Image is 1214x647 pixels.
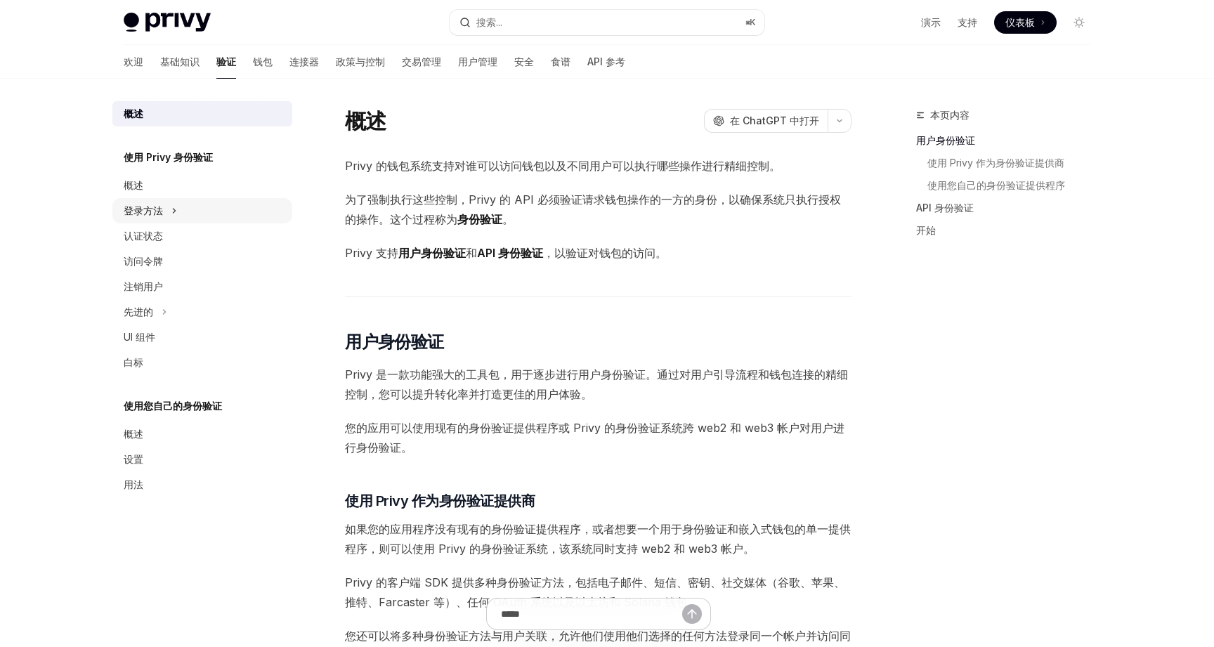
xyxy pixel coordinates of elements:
[124,428,143,440] font: 概述
[402,45,441,79] a: 交易管理
[124,204,163,216] font: 登录方法
[336,45,385,79] a: 政策与控制
[124,453,143,465] font: 设置
[345,246,398,260] font: Privy 支持
[289,45,319,79] a: 连接器
[916,197,1102,219] a: API 身份验证
[112,274,292,299] a: 注销用户
[916,129,1102,152] a: 用户身份验证
[587,55,625,67] font: API 参考
[402,55,441,67] font: 交易管理
[730,115,819,126] font: 在 ChatGPT 中打开
[112,223,292,249] a: 认证状态
[124,151,213,163] font: 使用 Privy 身份验证
[112,350,292,375] a: 白标
[477,246,543,260] font: API 身份验证
[216,55,236,67] font: 验证
[930,109,970,121] font: 本页内容
[958,15,977,30] a: 支持
[458,45,497,79] a: 用户管理
[253,55,273,67] font: 钱包
[124,55,143,67] font: 欢迎
[124,230,163,242] font: 认证状态
[921,16,941,28] font: 演示
[345,522,851,556] font: 如果您的应用程序没有现有的身份验证提供程序，或者想要一个用于身份验证和嵌入式钱包的单一提供程序，则可以使用 Privy 的身份验证系统，该系统同时支持 web2 和 web3 帐户。
[124,255,163,267] font: 访问令牌
[916,134,975,146] font: 用户身份验证
[514,45,534,79] a: 安全
[345,575,845,609] font: Privy 的客户端 SDK 提供多种身份验证方法，包括电子邮件、短信、密钥、社交媒体（谷歌、苹果、推特、Farcaster 等）、任何 OAuth 系统以及以太坊和 Solana 钱包。
[112,101,292,126] a: 概述
[112,173,292,198] a: 概述
[345,492,535,509] font: 使用 Privy 作为身份验证提供商
[160,45,200,79] a: 基础知识
[345,192,841,226] font: 为了强制执行这些控制，Privy 的 API 必须验证请求钱包操作的一方的身份，以确保系统只执行授权的操作。这个过程称为
[704,109,828,133] button: 在 ChatGPT 中打开
[124,13,211,32] img: 灯光标志
[1068,11,1090,34] button: 切换暗模式
[551,55,570,67] font: 食谱
[345,159,781,173] font: Privy 的钱包系统支持对谁可以访问钱包以及不同用户可以执行哪些操作进行精细控制。
[345,108,386,133] font: 概述
[514,55,534,67] font: 安全
[124,45,143,79] a: 欢迎
[958,16,977,28] font: 支持
[916,224,936,236] font: 开始
[336,55,385,67] font: 政策与控制
[587,45,625,79] a: API 参考
[476,16,502,28] font: 搜索...
[745,17,750,27] font: ⌘
[124,107,143,119] font: 概述
[994,11,1057,34] a: 仪表板
[345,421,844,455] font: 您的应用可以使用现有的身份验证提供程序或 Privy 的身份验证系统跨 web2 和 web3 帐户对用户进行身份验证。
[543,246,667,260] font: ，以验证对钱包的访问。
[112,472,292,497] a: 用法
[916,202,974,214] font: API 身份验证
[124,478,143,490] font: 用法
[112,421,292,447] a: 概述
[927,179,1065,191] font: 使用您自己的身份验证提供程序
[345,332,443,352] font: 用户身份验证
[502,212,514,226] font: 。
[457,212,502,226] font: 身份验证
[458,55,497,67] font: 用户管理
[927,152,1102,174] a: 使用 Privy 作为身份验证提供商
[124,356,143,368] font: 白标
[124,280,163,292] font: 注销用户
[124,306,153,318] font: 先进的
[112,249,292,274] a: 访问令牌
[551,45,570,79] a: 食谱
[289,55,319,67] font: 连接器
[216,45,236,79] a: 验证
[253,45,273,79] a: 钱包
[112,325,292,350] a: UI 组件
[927,157,1064,169] font: 使用 Privy 作为身份验证提供商
[927,174,1102,197] a: 使用您自己的身份验证提供程序
[398,246,466,260] font: 用户身份验证
[124,179,143,191] font: 概述
[124,331,155,343] font: UI 组件
[450,10,764,35] button: 搜索...⌘K
[160,55,200,67] font: 基础知识
[682,604,702,624] button: 发送消息
[345,367,848,401] font: Privy 是一款功能强大的工具包，用于逐步进行用户身份验证。通过对用户引导流程和钱包连接的精细控制，您可以提升转化率并打造更佳的用户体验。
[112,447,292,472] a: 设置
[466,246,477,260] font: 和
[1005,16,1035,28] font: 仪表板
[124,400,222,412] font: 使用您自己的身份验证
[750,17,756,27] font: K
[916,219,1102,242] a: 开始
[921,15,941,30] a: 演示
